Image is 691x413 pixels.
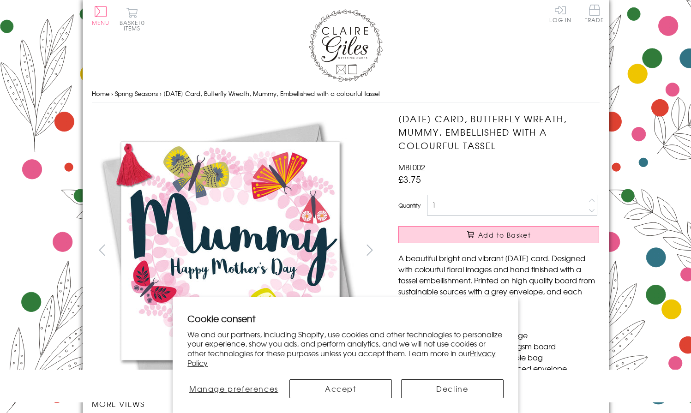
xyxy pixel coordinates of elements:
h3: More views [92,398,380,409]
span: Manage preferences [189,383,278,394]
span: Trade [585,5,604,23]
button: Basket0 items [120,7,145,31]
button: Manage preferences [187,379,280,398]
button: Add to Basket [398,226,599,243]
span: Add to Basket [478,230,531,239]
nav: breadcrumbs [92,84,600,103]
h1: [DATE] Card, Butterfly Wreath, Mummy, Embellished with a colourful tassel [398,112,599,152]
a: Spring Seasons [115,89,158,98]
button: Decline [401,379,504,398]
p: A beautiful bright and vibrant [DATE] card. Designed with colourful floral images and hand finish... [398,252,599,308]
button: Accept [289,379,392,398]
label: Quantity [398,201,421,209]
h2: Cookie consent [187,312,504,325]
a: Home [92,89,109,98]
img: Mother's Day Card, Butterfly Wreath, Mummy, Embellished with a colourful tassel [380,112,657,389]
button: prev [92,239,113,260]
span: Menu [92,18,110,27]
span: 0 items [124,18,145,32]
a: Log In [549,5,571,23]
span: [DATE] Card, Butterfly Wreath, Mummy, Embellished with a colourful tassel [163,89,380,98]
img: Mother's Day Card, Butterfly Wreath, Mummy, Embellished with a colourful tassel [91,112,368,389]
a: Privacy Policy [187,347,496,368]
span: › [111,89,113,98]
button: next [359,239,380,260]
button: Menu [92,6,110,25]
a: Trade [585,5,604,24]
span: MBL002 [398,162,425,173]
span: › [160,89,162,98]
span: £3.75 [398,173,421,186]
img: Claire Giles Greetings Cards [309,9,383,82]
p: We and our partners, including Shopify, use cookies and other technologies to personalize your ex... [187,329,504,368]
